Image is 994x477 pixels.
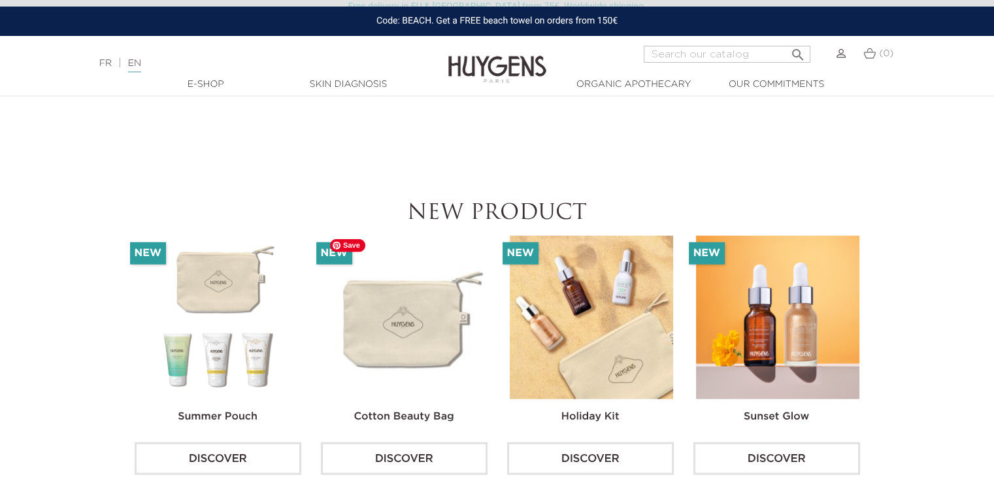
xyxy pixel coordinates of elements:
[178,412,257,422] a: Summer pouch
[644,46,810,63] input: Search
[93,56,405,71] div: |
[744,412,809,422] a: Sunset Glow
[789,43,805,59] i: 
[141,78,271,91] a: E-Shop
[99,59,112,68] a: FR
[354,412,454,422] a: Cotton Beauty Bag
[137,236,301,399] img: Summer pouch
[130,242,166,265] li: New
[507,442,674,475] a: Discover
[786,42,809,59] button: 
[879,49,893,58] span: (0)
[569,78,699,91] a: Organic Apothecary
[689,242,725,265] li: New
[135,442,301,475] a: Discover
[128,59,141,73] a: EN
[693,442,860,475] a: Discover
[448,35,546,85] img: Huygens
[510,236,673,399] img: Holiday kit
[503,242,538,265] li: New
[696,236,859,399] img: Sunset Glow
[330,239,365,252] span: Save
[321,442,488,475] a: Discover
[135,201,860,226] h2: New product
[283,78,414,91] a: Skin Diagnosis
[323,236,487,399] img: Cotton Beauty Bag
[316,242,352,265] li: New
[711,78,842,91] a: Our commitments
[561,412,620,422] a: Holiday Kit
